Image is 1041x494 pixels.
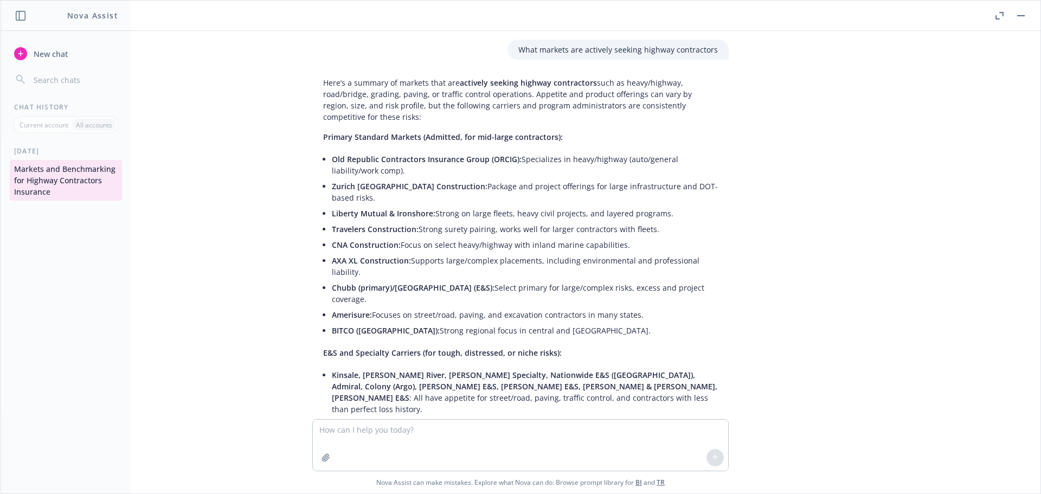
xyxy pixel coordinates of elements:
[323,77,718,123] p: Here’s a summary of markets that are such as heavy/highway, road/bridge, grading, paving, or traf...
[460,78,597,88] span: actively seeking highway contractors
[332,283,494,293] span: Chubb (primary)/[GEOGRAPHIC_DATA] (E&S):
[518,44,718,55] p: What markets are actively seeking highway contractors
[332,178,718,206] li: Package and project offerings for large infrastructure and DOT-based risks.
[332,310,372,320] span: Amerisure:
[332,237,718,253] li: Focus on select heavy/highway with inland marine capabilities.
[67,10,118,21] h1: Nova Assist
[332,325,440,336] span: BITCO ([GEOGRAPHIC_DATA]):
[31,48,68,60] span: New chat
[20,120,68,130] p: Current account
[332,307,718,323] li: Focuses on street/road, paving, and excavation contractors in many states.
[657,478,665,487] a: TR
[5,471,1036,493] span: Nova Assist can make mistakes. Explore what Nova can do: Browse prompt library for and
[635,478,642,487] a: BI
[332,181,487,191] span: Zurich [GEOGRAPHIC_DATA] Construction:
[76,120,112,130] p: All accounts
[10,44,122,63] button: New chat
[332,323,718,338] li: Strong regional focus in central and [GEOGRAPHIC_DATA].
[332,280,718,307] li: Select primary for large/complex risks, excess and project coverage.
[323,132,563,142] span: Primary Standard Markets (Admitted, for mid-large contractors):
[332,367,718,417] li: : All have appetite for street/road, paving, traffic control, and contractors with less than perf...
[332,253,718,280] li: Supports large/complex placements, including environmental and professional liability.
[332,154,522,164] span: Old Republic Contractors Insurance Group (ORCIG):
[1,146,131,156] div: [DATE]
[323,348,562,358] span: E&S and Specialty Carriers (for tough, distressed, or niche risks):
[332,208,435,219] span: Liberty Mutual & Ironshore:
[332,240,401,250] span: CNA Construction:
[1,102,131,112] div: Chat History
[332,224,419,234] span: Travelers Construction:
[31,72,118,87] input: Search chats
[332,151,718,178] li: Specializes in heavy/highway (auto/general liability/work comp).
[332,206,718,221] li: Strong on large fleets, heavy civil projects, and layered programs.
[332,370,717,403] span: Kinsale, [PERSON_NAME] River, [PERSON_NAME] Specialty, Nationwide E&S ([GEOGRAPHIC_DATA]), Admira...
[332,221,718,237] li: Strong surety pairing, works well for larger contractors with fleets.
[332,255,411,266] span: AXA XL Construction:
[10,160,122,201] button: Markets and Benchmarking for Highway Contractors Insurance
